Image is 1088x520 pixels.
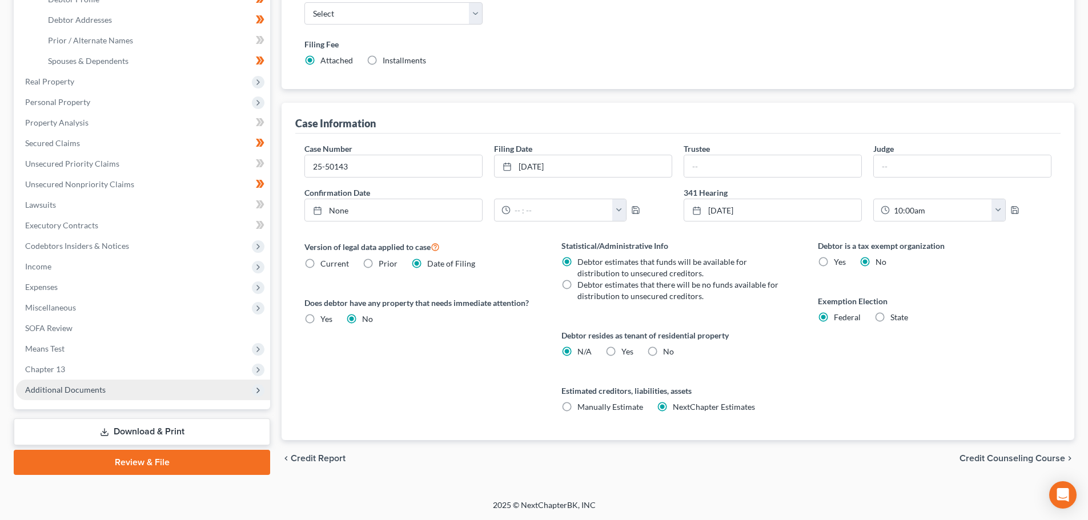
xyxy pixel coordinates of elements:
[291,454,346,463] span: Credit Report
[678,187,1057,199] label: 341 Hearing
[818,295,1051,307] label: Exemption Election
[25,118,89,127] span: Property Analysis
[874,155,1051,177] input: --
[295,116,376,130] div: Case Information
[684,155,861,177] input: --
[14,418,270,445] a: Download & Print
[320,55,353,65] span: Attached
[561,329,795,341] label: Debtor resides as tenant of residential property
[282,454,291,463] i: chevron_left
[511,199,613,221] input: -- : --
[25,241,129,251] span: Codebtors Insiders & Notices
[362,314,373,324] span: No
[39,30,270,51] a: Prior / Alternate Names
[561,385,795,397] label: Estimated creditors, liabilities, assets
[561,240,795,252] label: Statistical/Administrative Info
[25,220,98,230] span: Executory Contracts
[379,259,398,268] span: Prior
[48,15,112,25] span: Debtor Addresses
[25,261,51,271] span: Income
[25,344,65,353] span: Means Test
[305,155,482,177] input: Enter case number...
[1065,454,1074,463] i: chevron_right
[959,454,1074,463] button: Credit Counseling Course chevron_right
[48,35,133,45] span: Prior / Alternate Names
[16,195,270,215] a: Lawsuits
[621,346,633,356] span: Yes
[25,282,58,292] span: Expenses
[959,454,1065,463] span: Credit Counseling Course
[25,303,76,312] span: Miscellaneous
[25,323,73,333] span: SOFA Review
[16,215,270,236] a: Executory Contracts
[48,56,129,66] span: Spouses & Dependents
[876,257,886,267] span: No
[577,346,592,356] span: N/A
[1049,481,1077,509] div: Open Intercom Messenger
[663,346,674,356] span: No
[25,179,134,189] span: Unsecured Nonpriority Claims
[684,143,710,155] label: Trustee
[304,297,538,309] label: Does debtor have any property that needs immediate attention?
[673,402,755,412] span: NextChapter Estimates
[16,133,270,154] a: Secured Claims
[684,199,861,221] a: [DATE]
[427,259,475,268] span: Date of Filing
[873,143,894,155] label: Judge
[320,314,332,324] span: Yes
[320,259,349,268] span: Current
[39,51,270,71] a: Spouses & Dependents
[25,76,74,86] span: Real Property
[25,97,90,107] span: Personal Property
[577,257,747,278] span: Debtor estimates that funds will be available for distribution to unsecured creditors.
[25,138,80,148] span: Secured Claims
[219,499,870,520] div: 2025 © NextChapterBK, INC
[25,200,56,209] span: Lawsuits
[305,199,482,221] a: None
[494,143,532,155] label: Filing Date
[834,257,846,267] span: Yes
[495,155,672,177] a: [DATE]
[282,454,346,463] button: chevron_left Credit Report
[890,312,908,322] span: State
[16,154,270,174] a: Unsecured Priority Claims
[304,240,538,253] label: Version of legal data applied to case
[577,402,643,412] span: Manually Estimate
[25,364,65,374] span: Chapter 13
[834,312,861,322] span: Federal
[299,187,678,199] label: Confirmation Date
[304,38,1051,50] label: Filing Fee
[14,450,270,475] a: Review & File
[818,240,1051,252] label: Debtor is a tax exempt organization
[383,55,426,65] span: Installments
[16,318,270,338] a: SOFA Review
[16,174,270,195] a: Unsecured Nonpriority Claims
[577,280,778,301] span: Debtor estimates that there will be no funds available for distribution to unsecured creditors.
[25,385,106,394] span: Additional Documents
[16,112,270,133] a: Property Analysis
[39,10,270,30] a: Debtor Addresses
[304,143,352,155] label: Case Number
[25,159,119,168] span: Unsecured Priority Claims
[890,199,992,221] input: -- : --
